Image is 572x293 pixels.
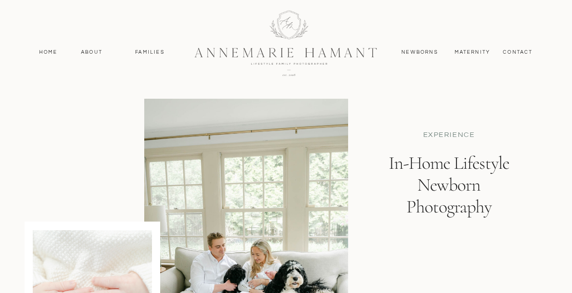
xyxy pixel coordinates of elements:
h1: In-Home Lifestyle Newborn Photography [374,152,525,225]
a: Families [130,48,171,56]
a: Newborns [398,48,442,56]
a: About [79,48,105,56]
a: Home [35,48,62,56]
p: EXPERIENCE [393,130,505,139]
a: MAternity [455,48,490,56]
a: contact [498,48,538,56]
